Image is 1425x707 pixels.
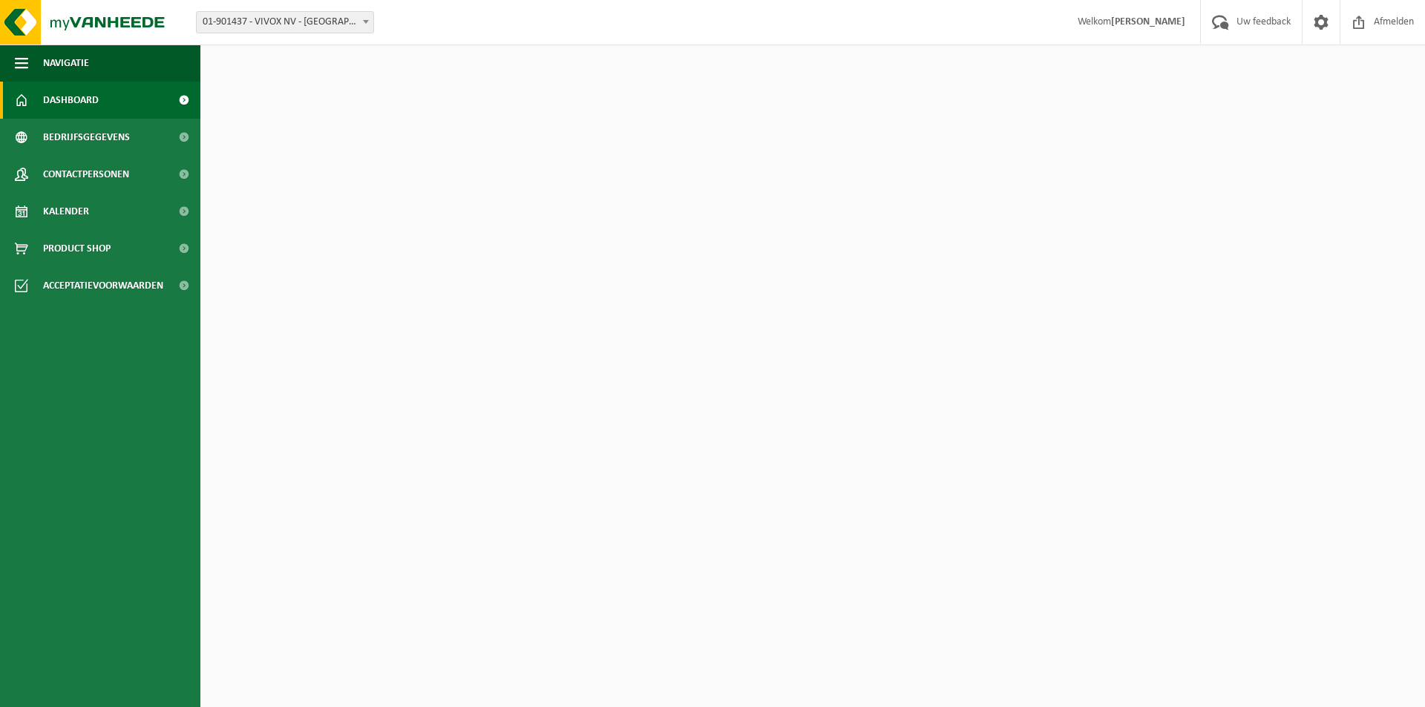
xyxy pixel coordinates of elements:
[196,11,374,33] span: 01-901437 - VIVOX NV - HARELBEKE
[43,230,111,267] span: Product Shop
[43,156,129,193] span: Contactpersonen
[43,119,130,156] span: Bedrijfsgegevens
[43,82,99,119] span: Dashboard
[1111,16,1185,27] strong: [PERSON_NAME]
[43,193,89,230] span: Kalender
[43,45,89,82] span: Navigatie
[43,267,163,304] span: Acceptatievoorwaarden
[197,12,373,33] span: 01-901437 - VIVOX NV - HARELBEKE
